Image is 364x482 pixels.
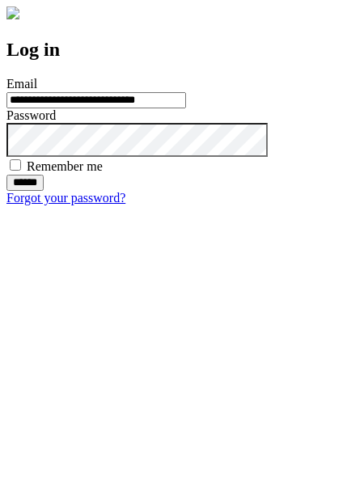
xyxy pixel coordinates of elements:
[27,159,103,173] label: Remember me
[6,191,125,205] a: Forgot your password?
[6,108,56,122] label: Password
[6,39,358,61] h2: Log in
[6,77,37,91] label: Email
[6,6,19,19] img: logo-4e3dc11c47720685a147b03b5a06dd966a58ff35d612b21f08c02c0306f2b779.png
